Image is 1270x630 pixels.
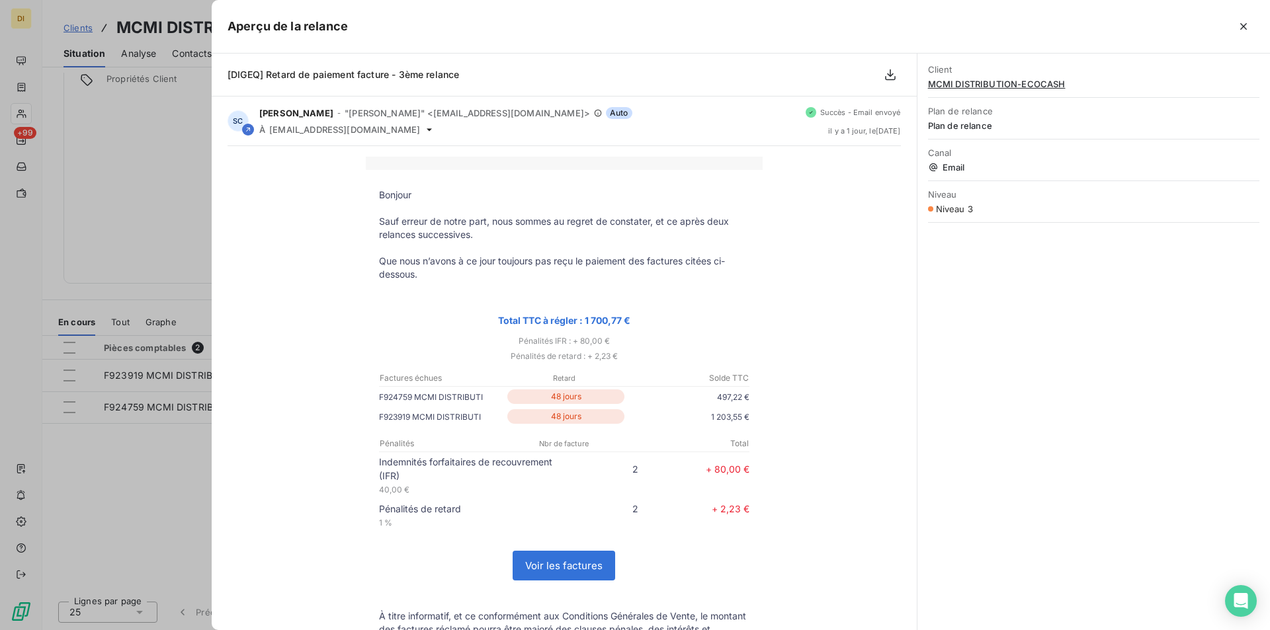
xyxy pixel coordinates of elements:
[928,106,1259,116] span: Plan de relance
[928,189,1259,200] span: Niveau
[259,108,333,118] span: [PERSON_NAME]
[564,462,638,476] p: 2
[513,551,614,580] a: Voir les factures
[627,390,749,404] p: 497,22 €
[379,502,564,516] p: Pénalités de retard
[379,410,505,424] p: F923919 MCMI DISTRIBUTI
[638,502,749,516] p: + 2,23 €
[606,107,632,119] span: Auto
[379,516,564,530] p: 1 %
[380,438,502,450] p: Pénalités
[1225,585,1257,617] div: Open Intercom Messenger
[627,410,749,424] p: 1 203,55 €
[928,147,1259,158] span: Canal
[379,188,749,202] p: Bonjour
[638,462,749,476] p: + 80,00 €
[503,438,625,450] p: Nbr de facture
[269,124,420,135] span: [EMAIL_ADDRESS][DOMAIN_NAME]
[928,162,1259,173] span: Email
[928,79,1259,89] span: MCMI DISTRIBUTION-ECOCASH
[507,409,624,424] p: 48 jours
[228,17,348,36] h5: Aperçu de la relance
[507,389,624,404] p: 48 jours
[366,333,763,348] p: Pénalités IFR : + 80,00 €
[379,255,749,281] p: Que nous n’avons à ce jour toujours pas reçu le paiement des factures citées ci-dessous.
[379,390,505,404] p: F924759 MCMI DISTRIBUTI
[380,372,502,384] p: Factures échues
[259,124,265,135] span: À
[626,372,749,384] p: Solde TTC
[379,483,564,496] p: 40,00 €
[337,109,341,117] span: -
[379,313,749,328] p: Total TTC à régler : 1 700,77 €
[828,127,900,135] span: il y a 1 jour , le [DATE]
[564,502,638,516] p: 2
[345,108,590,118] span: "[PERSON_NAME]" <[EMAIL_ADDRESS][DOMAIN_NAME]>
[928,64,1259,75] span: Client
[820,108,901,116] span: Succès - Email envoyé
[379,215,749,241] p: Sauf erreur de notre part, nous sommes au regret de constater, et ce après deux relances successi...
[228,69,459,80] span: [DIGEQ] Retard de paiement facture - 3ème relance
[503,372,625,384] p: Retard
[626,438,749,450] p: Total
[936,204,973,214] span: Niveau 3
[379,455,564,483] p: Indemnités forfaitaires de recouvrement (IFR)
[228,110,249,132] div: SC
[366,348,763,364] p: Pénalités de retard : + 2,23 €
[928,120,1259,131] span: Plan de relance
